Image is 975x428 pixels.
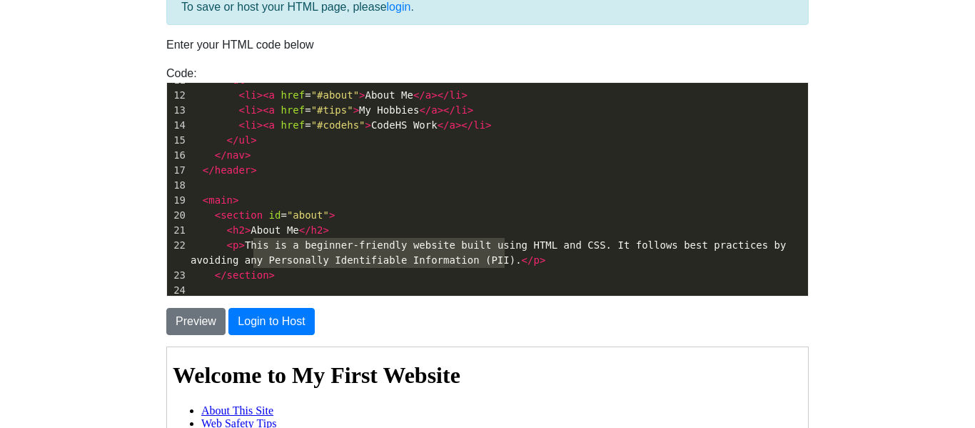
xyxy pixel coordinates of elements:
span: = CodeHS Work [191,119,492,131]
span: > [461,89,467,101]
div: 24 [167,283,188,298]
span: href [281,89,305,101]
span: li [455,104,468,116]
span: < [238,89,244,101]
span: > [245,149,251,161]
span: p [533,254,539,266]
li: Keep your code clean and modular for easy updates. [34,243,635,256]
span: h2 [311,224,323,236]
span: li [245,89,257,101]
div: 16 [167,148,188,163]
div: 14 [167,118,188,133]
div: 20 [167,208,188,223]
div: Code: [156,65,819,297]
span: > [245,224,251,236]
span: >< [257,104,269,116]
span: < [238,104,244,116]
span: > [238,239,244,251]
h1: Welcome to My First Website [6,15,635,41]
h2: My CodeHS Work [6,269,635,289]
span: section [221,209,263,221]
h2: About This Site [6,110,635,129]
span: = About Me [191,89,468,101]
div: 13 [167,103,188,118]
span: href [281,104,305,116]
div: 19 [167,193,188,208]
span: > [269,269,275,281]
span: "about" [287,209,329,221]
a: Web Safety Tips [34,70,109,82]
span: p [233,239,238,251]
div: 12 [167,88,188,103]
span: </ [299,224,311,236]
div: 23 [167,268,188,283]
span: li [245,119,257,131]
span: </ [413,89,425,101]
span: li [450,89,462,101]
span: header [215,164,251,176]
span: > [485,119,491,131]
a: CodeHS Work [34,83,101,95]
span: ></ [455,119,473,131]
span: href [281,119,305,131]
span: a [450,119,455,131]
button: Login to Host [228,308,314,335]
span: > [251,164,256,176]
span: > [540,254,545,266]
span: = [191,209,335,221]
div: 15 [167,133,188,148]
span: >< [257,119,269,131]
a: About This Site [34,57,106,69]
span: < [238,119,244,131]
h2: Web Safety Tips [6,184,635,203]
button: Preview [166,308,226,335]
span: li [245,104,257,116]
li: Never share your full name, address, or login details online. [34,217,635,230]
span: </ [419,104,431,116]
span: < [227,239,233,251]
span: id [269,209,281,221]
span: </ [215,269,227,281]
span: > [233,194,238,206]
li: Use placeholder content when practicing web development. [34,230,635,243]
span: section [227,269,269,281]
span: < [227,224,233,236]
span: "#codehs" [311,119,365,131]
span: </ [227,134,239,146]
span: > [329,209,335,221]
span: About Me [191,224,329,236]
span: a [269,104,275,116]
a: login [387,1,411,13]
span: "#tips" [311,104,353,116]
span: </ [522,254,534,266]
span: a [425,89,431,101]
span: > [468,104,473,116]
div: 17 [167,163,188,178]
span: > [353,104,359,116]
span: main [208,194,233,206]
div: 22 [167,238,188,253]
span: > [365,119,370,131]
span: < [215,209,221,221]
span: ></ [438,104,455,116]
span: </ [438,119,450,131]
span: h2 [233,224,245,236]
span: a [431,104,437,116]
p: Enter your HTML code below [166,36,809,54]
span: ul [238,134,251,146]
span: = My Hobbies [191,104,473,116]
span: "#about" [311,89,359,101]
span: > [359,89,365,101]
span: >< [257,89,269,101]
span: This is a beginner-friendly website built using HTML and CSS. It follows best practices by avoidi... [191,239,792,266]
span: li [473,119,485,131]
span: </ [215,149,227,161]
span: </ [203,164,215,176]
span: > [251,134,256,146]
span: nav [227,149,245,161]
div: 18 [167,178,188,193]
span: ></ [431,89,449,101]
p: This is a beginner-friendly website built using HTML and CSS. It follows best practices by avoidi... [6,144,635,169]
div: 21 [167,223,188,238]
span: < [203,194,208,206]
